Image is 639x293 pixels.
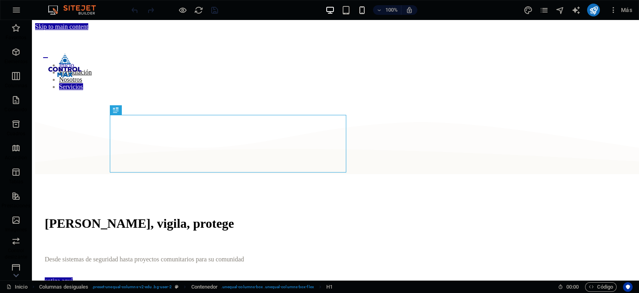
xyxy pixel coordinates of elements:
[6,34,26,41] p: Favoritos
[46,5,106,15] img: Editor Logo
[566,282,579,292] span: 00 00
[4,106,27,113] p: Contenido
[9,179,24,185] p: Tablas
[2,203,30,209] p: Prestaciones
[175,285,179,289] i: Este elemento es un preajuste personalizable
[587,4,600,16] button: publish
[556,6,565,15] i: Navegador
[406,6,413,14] i: Al redimensionar, ajustar el nivel de zoom automáticamente para ajustarse al dispositivo elegido.
[609,6,632,14] span: Más
[7,130,26,137] p: Cuadros
[572,6,581,15] i: AI Writer
[6,282,28,292] a: Haz clic para cancelar la selección y doble clic para abrir páginas
[3,3,56,10] a: Skip to main content
[191,282,218,292] span: Haz clic para seleccionar y doble clic para editar
[540,6,549,15] i: Páginas (Ctrl+Alt+S)
[523,5,533,15] button: design
[178,5,187,15] button: Haz clic para salir del modo de previsualización y seguir editando
[524,6,533,15] i: Diseño (Ctrl+Alt+Y)
[39,282,333,292] nav: breadcrumb
[5,227,27,233] p: Imágenes
[571,5,581,15] button: text_generator
[572,284,573,290] span: :
[385,5,398,15] h6: 100%
[558,282,579,292] h6: Tiempo de la sesión
[585,282,617,292] button: Código
[623,282,633,292] button: Usercentrics
[5,155,27,161] p: Accordion
[326,282,333,292] span: Haz clic para seleccionar y doble clic para editar
[39,282,89,292] span: Haz clic para seleccionar y doble clic para editar
[92,282,172,292] span: . preset-unequal-columns-v2-edu .bg-user-2
[373,5,401,15] button: 100%
[194,5,203,15] button: reload
[589,6,598,15] i: Publicar
[555,5,565,15] button: navigator
[539,5,549,15] button: pages
[221,282,314,292] span: . unequal-columns-box .unequal-columns-box-flex
[5,82,28,89] p: Columnas
[194,6,203,15] i: Volver a cargar página
[589,282,613,292] span: Código
[4,58,28,65] p: Elementos
[606,4,635,16] button: Más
